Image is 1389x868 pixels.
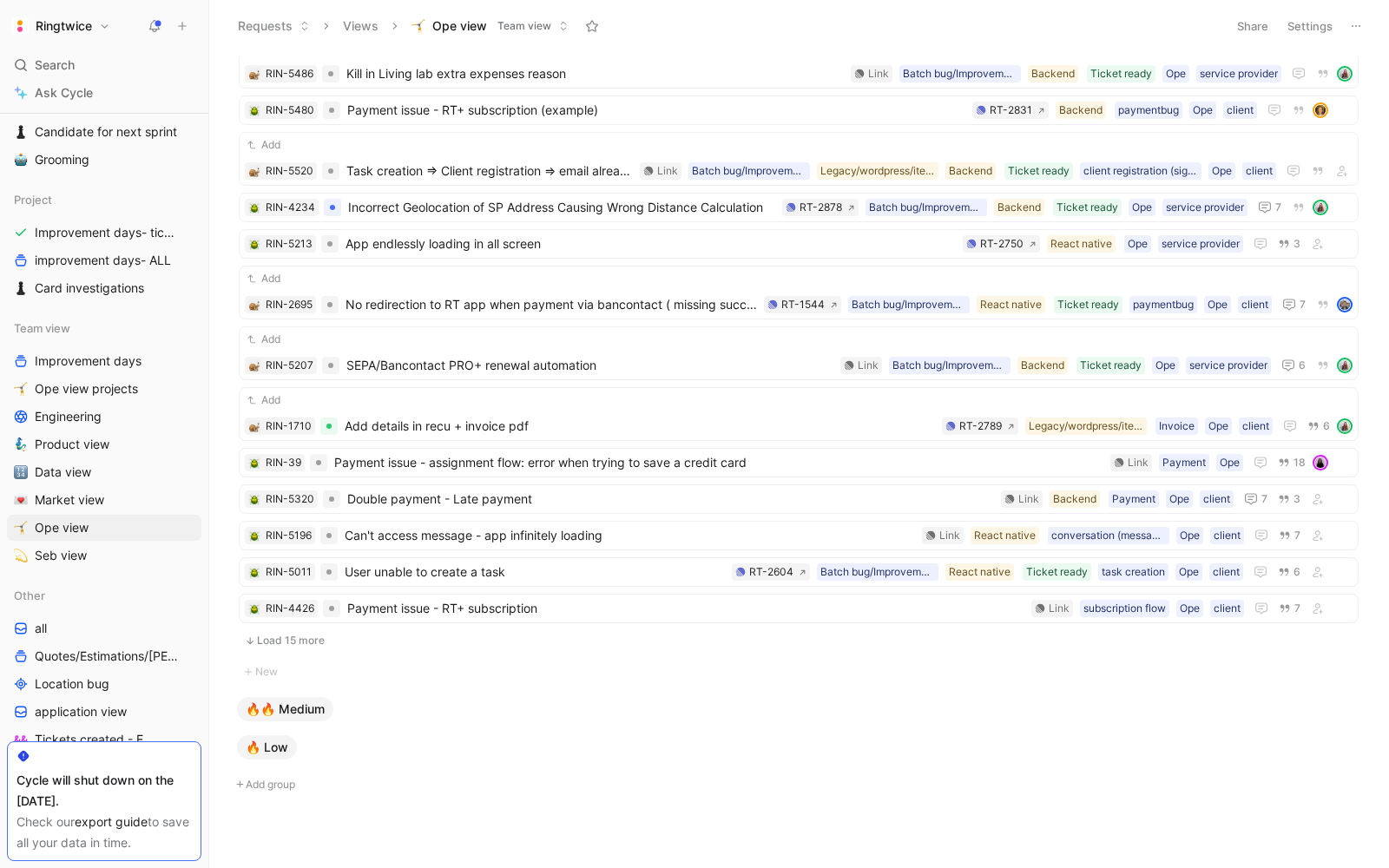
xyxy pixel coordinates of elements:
span: Can't access message - app infinitely loading [345,525,915,546]
div: 🔥 Low [230,735,1367,759]
div: Backend [1059,102,1103,119]
div: React native [949,563,1010,581]
div: client [1214,527,1241,544]
button: 🐌 [248,165,260,177]
div: RIN-5207 [266,357,313,374]
button: Add [245,331,283,348]
div: Link [939,527,960,544]
button: 💫 [10,545,31,566]
span: Quotes/Estimations/[PERSON_NAME] [35,648,182,665]
img: avatar [1339,68,1351,80]
button: 🔥🔥 Medium [237,697,333,721]
div: 🪲 [248,201,260,214]
div: Ticket ready [1057,199,1118,216]
button: 3 [1274,490,1304,509]
button: 7 [1279,294,1309,315]
img: avatar [1339,359,1351,372]
a: Add🐌RIN-5520Task creation => Client registration => email already exist with wrong passwordclient... [239,132,1359,186]
span: 7 [1275,202,1281,213]
a: 🔢Data view [7,459,201,485]
button: 🪲 [248,238,260,250]
a: export guide [75,814,148,829]
button: 3 [1274,234,1304,253]
span: Team view [14,319,70,337]
img: 🤸 [14,382,28,396]
div: client [1214,600,1241,617]
a: Tickets created - E [7,727,201,753]
img: 🐌 [249,300,260,311]
div: RT-2789 [959,418,1002,435]
div: Backend [1021,357,1064,374]
div: Ope [1208,418,1228,435]
button: 🔥 Low [237,735,297,759]
a: Ask Cycle [7,80,201,106]
button: ♟️ [10,122,31,142]
img: ♟️ [14,125,28,139]
button: 7 [1275,599,1304,618]
div: Batch bug/Improvement day [820,563,935,581]
div: Link [1018,490,1039,508]
div: Backend [997,199,1041,216]
div: Ope [1193,102,1213,119]
div: Project [7,187,201,213]
span: Kill in Living lab extra expenses reason [346,63,844,84]
div: RIN-5196 [266,527,312,544]
img: 🐌 [249,69,260,80]
div: 🪲 [248,529,260,542]
button: Views [335,13,386,39]
span: Market view [35,491,104,509]
a: 🪲RIN-4426Payment issue - RT+ subscriptionclientOpesubscription flowLink7 [239,594,1359,623]
button: Add [245,270,283,287]
div: Team viewImprovement days🤸Ope view projectsEngineering🧞‍♂️Product view🔢Data view💌Market view🤸Ope ... [7,315,201,569]
div: Check our to save all your data in time. [16,812,192,853]
span: Payment issue - RT+ subscription [347,598,1024,619]
button: 🤸 [10,378,31,399]
button: 🔢 [10,462,31,483]
img: 💌 [14,493,28,507]
span: 🔥 Low [246,739,288,756]
a: 🤖Grooming [7,147,201,173]
span: Seb view [35,547,87,564]
img: avatar [1314,104,1326,116]
div: Link [868,65,889,82]
button: 🐌 [248,420,260,432]
button: New [237,661,1360,682]
button: 💌 [10,490,31,510]
span: Ope view [35,519,89,536]
div: Legacy/wordpress/iterable [820,162,935,180]
button: 🪲 [248,104,260,116]
a: Location bug [7,671,201,697]
div: Ticket ready [1090,65,1152,82]
div: Ticket ready [1080,357,1142,374]
span: Ope view projects [35,380,138,398]
div: task creation [1102,563,1165,581]
div: Payment [1112,490,1155,508]
span: SEPA/Bancontact PRO+ renewal automation [346,355,833,376]
div: client [1213,563,1240,581]
span: 6 [1323,421,1330,431]
button: 🐌 [248,359,260,372]
span: 6 [1299,360,1306,371]
div: Batch bug/Improvement day [852,296,966,313]
span: App endlessly loading in all screen [346,233,956,254]
div: ProjectImprovement days- tickets readyimprovement days- ALL♟️Card investigations [7,187,201,301]
div: Ope [1169,490,1189,508]
span: Ask Cycle [35,82,93,103]
span: application view [35,703,127,720]
div: RIN-39 [266,454,301,471]
div: RIN-5011 [266,563,312,581]
a: Quotes/Estimations/[PERSON_NAME] [7,643,201,669]
span: Payment issue - RT+ subscription (example) [347,100,965,121]
img: 🪲 [249,568,260,578]
button: RingtwiceRingtwice [7,14,115,38]
div: Ope [1208,296,1228,313]
img: 🪲 [249,495,260,505]
div: 🔥🔥 Medium [230,697,1367,721]
img: 🐌 [249,361,260,372]
a: Add🐌RIN-1710Add details in recu + invoice pdfclientOpeInvoiceLegacy/wordpress/iterableRT-27896avatar [239,387,1359,441]
span: Task creation => Client registration => email already exist with wrong password [346,161,633,181]
a: 💌Market view [7,487,201,513]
